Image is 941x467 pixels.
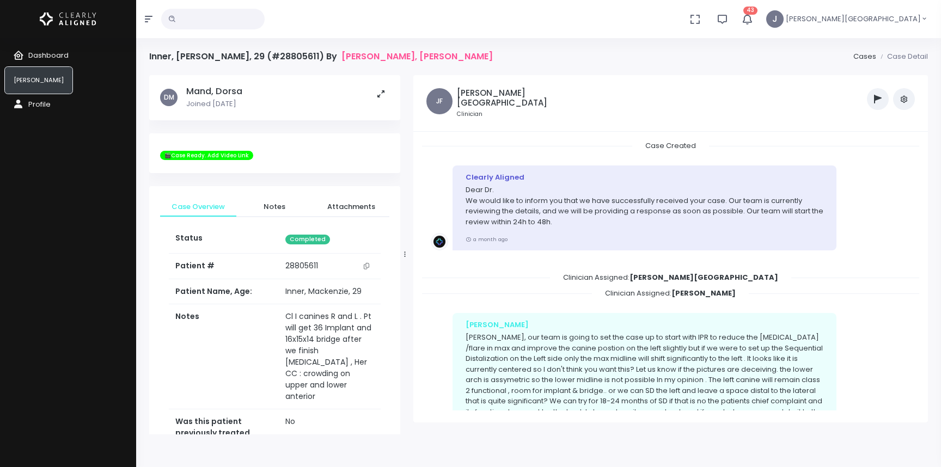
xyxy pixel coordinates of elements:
p: [PERSON_NAME], our team is going to set the case up to start with IPR to reduce the [MEDICAL_DATA... [466,332,823,428]
span: Case Overview [169,201,228,212]
span: DM [160,89,178,106]
span: Dashboard [28,50,69,60]
div: [PERSON_NAME] [466,319,823,330]
b: [PERSON_NAME] [671,288,736,298]
th: Patient Name, Age: [169,279,279,304]
div: scrollable content [422,140,919,410]
a: [PERSON_NAME], [PERSON_NAME] [341,51,493,62]
td: 28805611 [279,254,381,279]
img: Logo Horizontal [40,8,96,30]
h5: [PERSON_NAME][GEOGRAPHIC_DATA] [457,88,581,108]
div: Clearly Aligned [466,172,823,183]
span: Profile [28,99,51,109]
small: a month ago [466,236,508,243]
th: Status [169,226,279,254]
span: Notes [245,201,304,212]
span: 43 [743,7,757,15]
li: Case Detail [876,51,928,62]
td: Cl I canines R and L . Pt will get 36 Implant and 16x15x14 bridge after we finish [MEDICAL_DATA] ... [279,304,381,409]
div: scrollable content [149,75,400,434]
span: Attachments [321,201,380,212]
span: Clinician Assigned: [592,285,749,302]
th: Notes [169,304,279,409]
span: JF [426,88,453,114]
b: [PERSON_NAME][GEOGRAPHIC_DATA] [630,272,778,282]
h4: Inner, [PERSON_NAME], 29 (#28805611) By [149,51,493,62]
small: Clinician [457,110,581,119]
p: Dear Dr. We would like to inform you that we have successfully received your case. Our team is cu... [466,185,823,227]
span: 🎬Case Ready. Add Video Link [160,151,253,161]
span: Completed [285,235,330,245]
a: Cases [853,51,876,62]
span: Case Created [632,137,709,154]
span: [PERSON_NAME] [14,76,64,84]
span: J [766,10,784,28]
h5: Mand, Dorsa [186,86,242,97]
span: [PERSON_NAME][GEOGRAPHIC_DATA] [786,14,921,24]
p: Joined [DATE] [186,99,242,109]
span: Clinician Assigned: [550,269,791,286]
th: Patient # [169,254,279,279]
td: Inner, Mackenzie, 29 [279,279,381,304]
